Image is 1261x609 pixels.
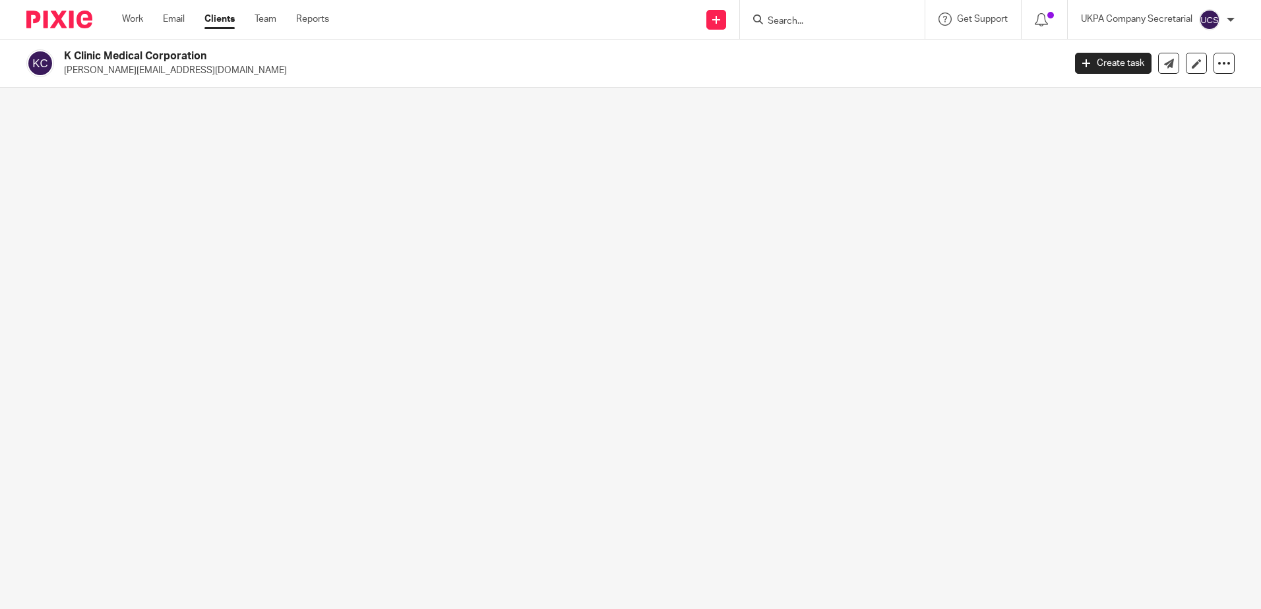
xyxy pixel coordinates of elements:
span: Get Support [957,14,1008,24]
p: UKPA Company Secretarial [1081,13,1192,26]
h2: K Clinic Medical Corporation [64,49,857,63]
a: Work [122,13,143,26]
a: Clients [204,13,235,26]
p: [PERSON_NAME][EMAIL_ADDRESS][DOMAIN_NAME] [64,64,1055,77]
a: Team [255,13,276,26]
a: Reports [296,13,329,26]
a: Email [163,13,185,26]
img: svg%3E [1199,9,1220,30]
img: Pixie [26,11,92,28]
img: svg%3E [26,49,54,77]
input: Search [766,16,885,28]
a: Create task [1075,53,1152,74]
